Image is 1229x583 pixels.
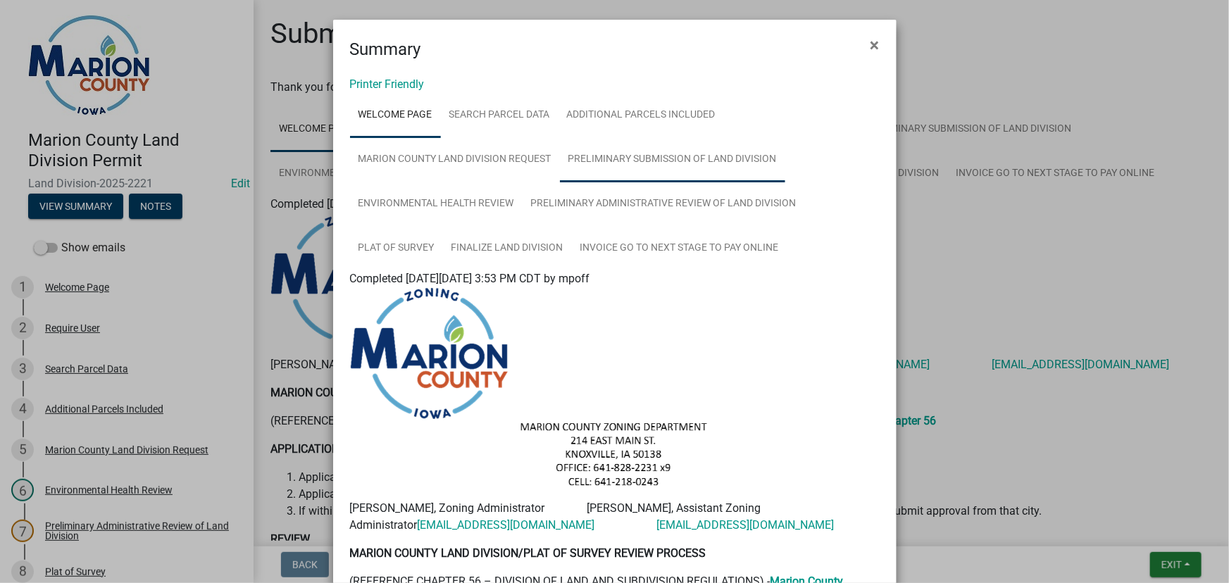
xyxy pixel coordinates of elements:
[443,226,572,271] a: Finalize Land Division
[859,25,891,65] button: Close
[559,93,724,138] a: Additional Parcels Included
[350,137,560,182] a: Marion County Land Division Request
[350,77,425,91] a: Printer Friendly
[350,93,441,138] a: Welcome Page
[871,35,880,55] span: ×
[350,182,523,227] a: Environmental Health Review
[350,226,443,271] a: Plat of Survey
[350,546,706,560] strong: MARION COUNTY LAND DIVISION/PLAT OF SURVEY REVIEW PROCESS
[572,226,787,271] a: Invoice GO TO NEXT STAGE TO PAY ONLINE
[418,518,595,532] a: [EMAIL_ADDRESS][DOMAIN_NAME]
[657,518,835,532] a: [EMAIL_ADDRESS][DOMAIN_NAME]
[560,137,785,182] a: Preliminary Submission of Land Division
[523,182,805,227] a: Preliminary Administrative Review of Land Division
[441,93,559,138] a: Search Parcel Data
[350,287,509,420] img: image_3ec4d141-42a6-46c6-9cb6-e4a797db52ef.png
[350,420,880,489] img: image_f37a4f6b-998b-4d6b-ba42-11951b6f9b75.png
[350,272,590,285] span: Completed [DATE][DATE] 3:53 PM CDT by mpoff
[350,500,880,534] p: [PERSON_NAME], Zoning Administrator [PERSON_NAME], Assistant Zoning Administrator
[350,37,421,62] h4: Summary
